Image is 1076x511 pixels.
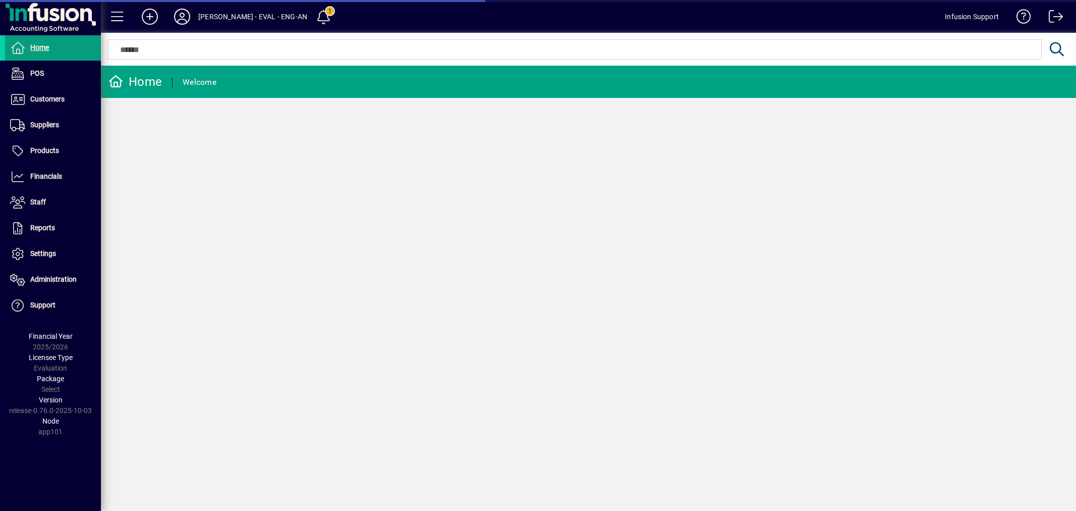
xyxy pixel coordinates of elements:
[5,113,101,138] a: Suppliers
[134,8,166,26] button: Add
[29,353,73,362] span: Licensee Type
[37,375,64,383] span: Package
[5,87,101,112] a: Customers
[30,69,44,77] span: POS
[1009,2,1031,35] a: Knowledge Base
[1041,2,1063,35] a: Logout
[30,121,59,129] span: Suppliers
[30,43,49,52] span: Home
[5,241,101,267] a: Settings
[30,146,59,155] span: Products
[30,275,77,283] span: Administration
[5,216,101,241] a: Reports
[5,164,101,189] a: Financials
[5,61,101,86] a: POS
[183,74,216,90] div: Welcome
[30,198,46,206] span: Staff
[945,9,999,25] div: Infusion Support
[42,417,59,425] span: Node
[5,293,101,318] a: Support
[30,224,55,232] span: Reports
[108,74,162,90] div: Home
[29,332,73,340] span: Financial Year
[5,138,101,164] a: Products
[30,249,56,258] span: Settings
[30,95,65,103] span: Customers
[39,396,63,404] span: Version
[30,172,62,180] span: Financials
[166,8,198,26] button: Profile
[5,190,101,215] a: Staff
[30,301,55,309] span: Support
[5,267,101,292] a: Administration
[198,9,307,25] div: [PERSON_NAME] - EVAL - ENG-AN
